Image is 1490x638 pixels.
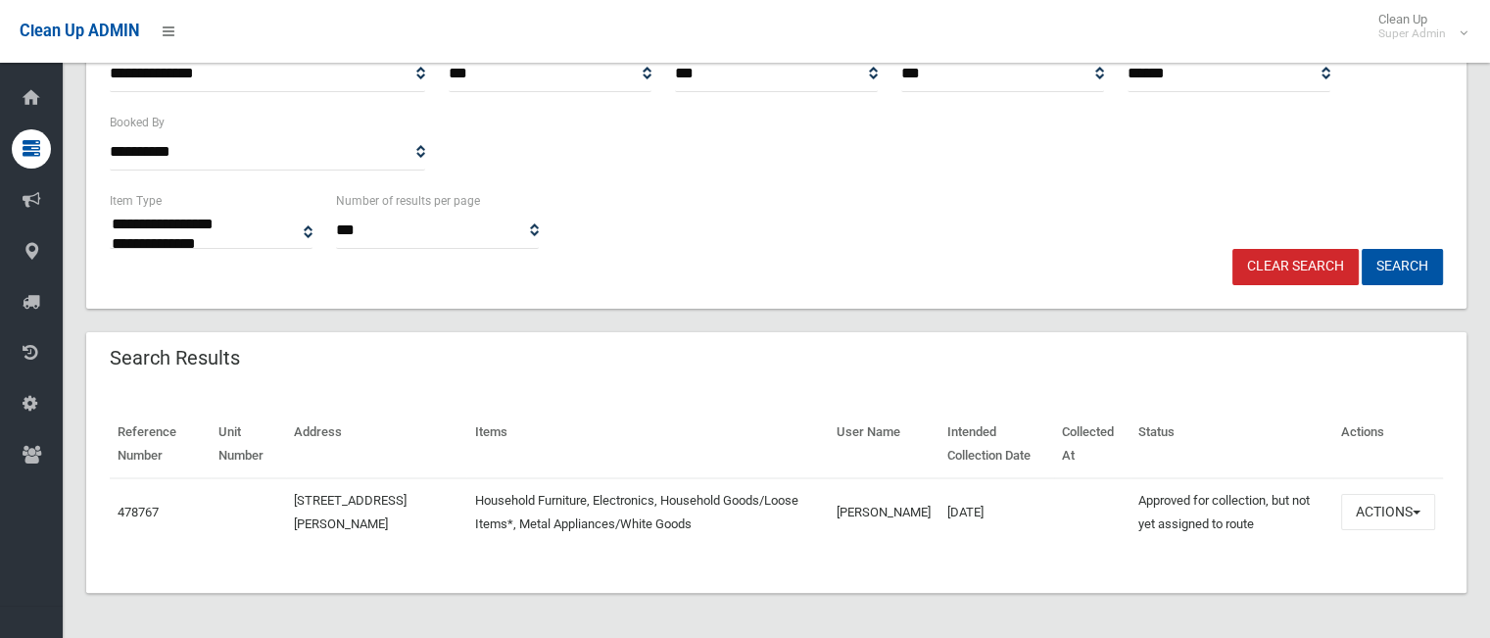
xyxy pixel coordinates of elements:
[110,112,165,133] label: Booked By
[466,411,829,478] th: Items
[86,339,264,377] header: Search Results
[466,478,829,546] td: Household Furniture, Electronics, Household Goods/Loose Items*, Metal Appliances/White Goods
[336,190,480,212] label: Number of results per page
[118,505,159,519] a: 478767
[1054,411,1130,478] th: Collected At
[1130,411,1333,478] th: Status
[938,478,1054,546] td: [DATE]
[938,411,1054,478] th: Intended Collection Date
[829,478,938,546] td: [PERSON_NAME]
[110,190,162,212] label: Item Type
[829,411,938,478] th: User Name
[1378,26,1446,41] small: Super Admin
[1232,249,1359,285] a: Clear Search
[286,411,467,478] th: Address
[1369,12,1466,41] span: Clean Up
[20,22,139,40] span: Clean Up ADMIN
[1130,478,1333,546] td: Approved for collection, but not yet assigned to route
[211,411,286,478] th: Unit Number
[1341,494,1435,530] button: Actions
[1333,411,1443,478] th: Actions
[110,411,211,478] th: Reference Number
[294,493,407,531] a: [STREET_ADDRESS][PERSON_NAME]
[1362,249,1443,285] button: Search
